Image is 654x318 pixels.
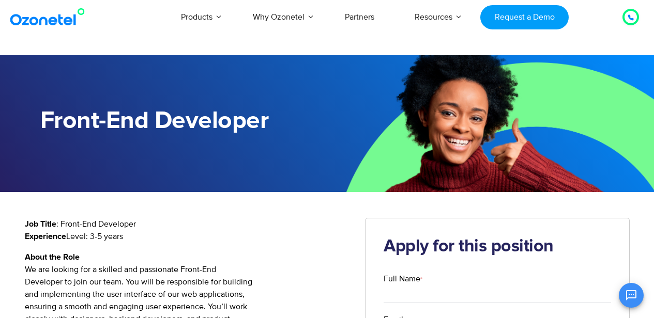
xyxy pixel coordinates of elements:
[384,273,611,285] label: Full Name
[480,5,569,29] a: Request a Demo
[40,107,327,135] h1: Front-End Developer
[25,218,350,243] p: : Front-End Developer Level: 3-5 years
[25,220,56,228] strong: Job Title
[384,236,611,257] h2: Apply for this position
[619,283,644,308] button: Open chat
[25,253,80,261] strong: About the Role
[25,232,66,241] strong: Experience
